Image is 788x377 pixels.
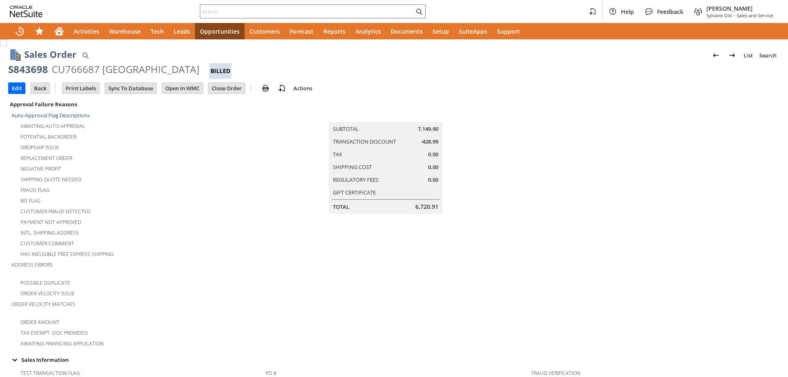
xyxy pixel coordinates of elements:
div: S843698 [8,63,48,76]
span: - [733,12,735,18]
a: Order Velocity Matches [11,301,76,308]
span: Warehouse [109,27,141,35]
a: Order Velocity Issue [21,290,75,297]
span: Leads [174,27,190,35]
input: Open In WMC [162,83,203,94]
a: Tax Exempt. Doc Provided [21,329,88,336]
caption: Summary [329,109,442,122]
a: Awaiting Financing Application [21,340,104,347]
svg: Shortcuts [34,26,44,36]
span: Documents [391,27,423,35]
img: Next [727,50,737,60]
span: Analytics [355,27,381,35]
a: Awaiting Auto-Approval [21,123,85,130]
a: Actions [290,85,316,92]
a: SuiteApps [454,23,492,39]
span: Tech [151,27,164,35]
a: Search [756,49,780,62]
a: Order Amount [21,319,60,326]
a: Regulatory Fees [333,176,378,183]
a: Replacement Order [21,155,72,162]
a: Possible Duplicate [21,279,70,286]
a: Tech [146,23,169,39]
a: Customer Comment [21,240,74,247]
img: Quick Find [80,50,90,60]
td: Sales Information [8,354,780,365]
svg: Recent Records [15,26,25,36]
span: Activities [74,27,99,35]
img: Previous [711,50,721,60]
a: Shipping Quote Needed [21,176,82,183]
a: Reports [318,23,350,39]
a: Opportunities [195,23,245,39]
div: Sales Information [8,354,777,365]
a: Activities [69,23,104,39]
a: Gift Certificate [333,189,376,196]
span: 0.00 [428,163,438,171]
a: Fraud Verification [531,370,580,377]
span: Sylvane Old [706,12,732,18]
h1: Sales Order [24,48,76,61]
a: Warehouse [104,23,146,39]
a: Subtotal [333,125,359,133]
span: 6,720.91 [415,203,438,211]
input: Edit [9,83,25,94]
input: Print Labels [62,83,99,94]
a: Recent Records [10,23,30,39]
span: [PERSON_NAME] [706,5,773,12]
a: Auto-Approval Flag Descriptions [11,112,90,119]
a: Payment not approved [21,219,81,226]
input: Close Order [208,83,245,94]
input: Search [200,7,414,16]
div: Approval Failure Reasons [8,99,262,110]
span: Help [621,8,634,16]
a: Negative Profit [21,165,61,172]
span: Opportunities [200,27,240,35]
a: Setup [428,23,454,39]
span: Sales and Service [737,12,773,18]
a: Customer Fraud Detected [21,208,91,215]
a: Has Ineligible Free Express Shipping [21,251,114,258]
a: Shipping Cost [333,163,372,171]
a: RIS flag [21,197,41,204]
a: Potential Backorder [21,133,76,140]
span: 0.00 [428,151,438,158]
a: Test Transaction Flag [21,370,80,377]
svg: Home [54,26,64,36]
span: Forecast [290,27,314,35]
span: 0.00 [428,176,438,184]
span: Support [497,27,520,35]
span: 7,149.90 [418,125,438,133]
div: CU766687 [GEOGRAPHIC_DATA] [52,63,199,76]
a: Forecast [285,23,318,39]
span: Feedback [657,8,683,16]
div: Billed [209,63,231,79]
span: Customers [250,27,280,35]
span: Reports [323,27,346,35]
span: -428.99 [421,138,438,146]
a: Customers [245,23,285,39]
a: PO # [266,370,277,377]
img: print.svg [261,83,270,93]
div: Shortcuts [30,23,49,39]
a: Dropship Issue [21,144,59,151]
a: Fraud Flag [21,187,50,194]
a: Home [49,23,69,39]
a: Analytics [350,23,386,39]
input: Sync To Database [105,83,156,94]
img: add-record.svg [277,83,287,93]
span: SuiteApps [459,27,487,35]
a: Tax [333,151,342,158]
a: Documents [386,23,428,39]
a: Address Errors [11,261,53,268]
a: Support [492,23,525,39]
span: Setup [433,27,449,35]
a: List [740,49,756,62]
a: Transaction Discount [333,138,396,145]
a: Total [333,203,349,210]
svg: logo [10,6,43,17]
input: Back [31,83,50,94]
a: Intl. Shipping Address [21,229,79,236]
a: Leads [169,23,195,39]
svg: Search [414,7,424,16]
